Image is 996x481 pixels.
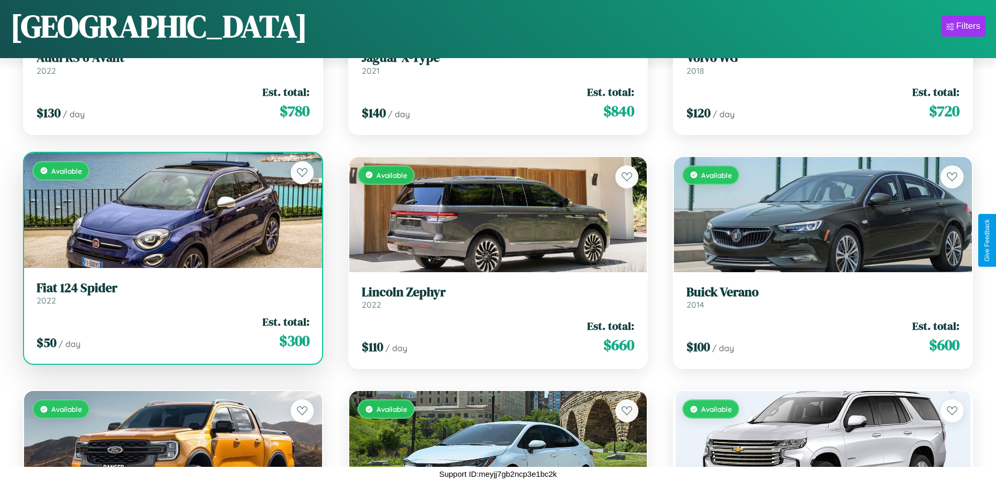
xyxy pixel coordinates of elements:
[37,281,310,306] a: Fiat 124 Spider2022
[63,109,85,119] span: / day
[385,343,407,353] span: / day
[701,405,732,413] span: Available
[280,100,310,121] span: $ 780
[603,100,634,121] span: $ 840
[262,84,310,99] span: Est. total:
[686,65,704,76] span: 2018
[10,5,307,48] h1: [GEOGRAPHIC_DATA]
[376,171,407,180] span: Available
[929,334,959,355] span: $ 600
[686,50,959,65] h3: Volvo WG
[941,16,986,37] button: Filters
[51,405,82,413] span: Available
[983,219,991,262] div: Give Feedback
[59,339,81,349] span: / day
[376,405,407,413] span: Available
[929,100,959,121] span: $ 720
[37,334,56,351] span: $ 50
[912,84,959,99] span: Est. total:
[37,50,310,65] h3: Audi RS 6 Avant
[362,285,635,310] a: Lincoln Zephyr2022
[439,467,557,481] p: Support ID: meyjj7gb2ncp3e1bc2k
[362,338,383,355] span: $ 110
[686,285,959,310] a: Buick Verano2014
[712,343,734,353] span: / day
[362,285,635,300] h3: Lincoln Zephyr
[362,65,380,76] span: 2021
[37,104,61,121] span: $ 130
[388,109,410,119] span: / day
[37,50,310,76] a: Audi RS 6 Avant2022
[279,330,310,351] span: $ 300
[37,65,56,76] span: 2022
[686,285,959,300] h3: Buick Verano
[686,50,959,76] a: Volvo WG2018
[37,295,56,306] span: 2022
[587,84,634,99] span: Est. total:
[51,166,82,175] span: Available
[686,299,704,310] span: 2014
[956,21,980,31] div: Filters
[362,50,635,65] h3: Jaguar X-Type
[262,314,310,329] span: Est. total:
[362,104,386,121] span: $ 140
[362,299,381,310] span: 2022
[587,318,634,333] span: Est. total:
[713,109,735,119] span: / day
[686,104,711,121] span: $ 120
[912,318,959,333] span: Est. total:
[686,338,710,355] span: $ 100
[37,281,310,296] h3: Fiat 124 Spider
[362,50,635,76] a: Jaguar X-Type2021
[701,171,732,180] span: Available
[603,334,634,355] span: $ 660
